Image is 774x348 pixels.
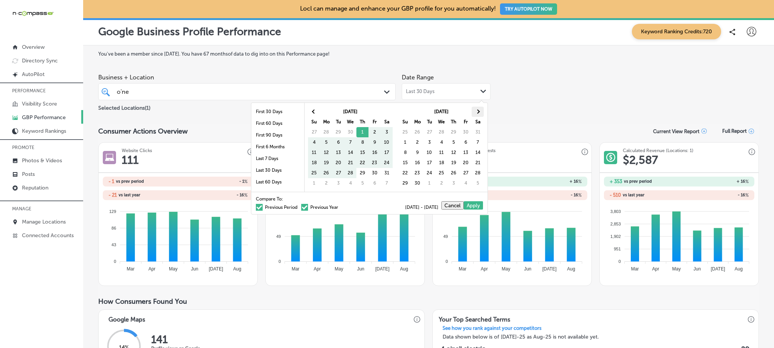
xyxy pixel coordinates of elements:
td: 13 [460,148,472,158]
td: 1 [423,178,435,188]
td: 12 [320,148,332,158]
label: You've been a member since [DATE] . You have 67 months of data to dig into on this Performance page! [98,51,759,57]
td: 20 [332,158,344,168]
td: 4 [460,178,472,188]
th: Th [356,117,368,127]
p: Photos & Videos [22,157,62,164]
button: Apply [464,201,483,210]
td: 20 [460,158,472,168]
td: 5 [320,137,332,148]
tspan: [DATE] [209,266,223,272]
h3: Website Clicks [122,148,152,153]
tspan: Apr [314,266,321,272]
p: Keyword Rankings [22,128,66,134]
tspan: Apr [481,266,488,272]
td: 11 [308,148,320,158]
td: 25 [308,168,320,178]
td: 21 [344,158,356,168]
span: vs prev period [624,179,652,183]
th: [DATE] [411,107,472,117]
span: Keyword Ranking Credits: 720 [632,24,721,39]
td: 26 [447,168,460,178]
td: 29 [332,127,344,137]
th: Sa [381,117,393,127]
tspan: 3,803 [610,209,621,213]
td: 17 [423,158,435,168]
span: vs prev period [116,179,144,183]
td: 11 [435,148,447,158]
tspan: Aug [735,266,743,272]
th: Mo [411,117,423,127]
h3: Calculated Revenue (Locations: 1) [623,148,694,153]
span: [DATE] - [DATE] [405,205,441,210]
th: Fr [460,117,472,127]
h1: $ 2,587 [623,153,658,167]
li: Last 60 Days [251,176,304,188]
li: First 6 Months [251,141,304,153]
td: 24 [423,168,435,178]
tspan: May [169,266,178,272]
td: 8 [399,148,411,158]
td: 12 [447,148,460,158]
button: TRY AUTOPILOT NOW [500,3,557,15]
span: Consumer Actions Overview [98,127,188,135]
tspan: Apr [652,266,659,272]
tspan: Jun [694,266,701,272]
p: Selected Locations ( 1 ) [98,102,150,111]
p: Connected Accounts [22,232,74,239]
span: % [578,193,582,198]
h2: - 16 [679,193,749,198]
td: 4 [308,137,320,148]
p: Reputation [22,185,48,191]
h1: 111 [122,153,139,167]
td: 19 [447,158,460,168]
p: Current View Report [653,129,700,134]
li: First 30 Days [251,106,304,118]
h2: - 510 [610,192,621,198]
td: 3 [332,178,344,188]
label: Previous Period [256,205,297,210]
p: Manage Locations [22,219,66,225]
td: 18 [308,158,320,168]
td: 15 [399,158,411,168]
h2: - 16 [178,193,248,198]
td: 3 [447,178,460,188]
td: 19 [320,158,332,168]
span: % [244,179,248,184]
span: Business + Location [98,74,396,81]
tspan: 129 [109,209,116,213]
td: 10 [423,148,435,158]
label: Previous Year [301,205,338,210]
td: 4 [435,137,447,148]
button: Cancel [441,201,464,210]
tspan: 0 [446,259,448,264]
tspan: 49 [443,234,448,239]
td: 8 [356,137,368,148]
td: 29 [399,178,411,188]
td: 30 [368,168,381,178]
td: 6 [332,137,344,148]
label: Date Range [402,74,434,81]
tspan: 2,853 [610,222,621,226]
a: See how you rank against your competitors [437,325,548,333]
td: 5 [356,178,368,188]
td: 2 [411,137,423,148]
li: First 90 Days [251,129,304,141]
tspan: 0 [279,259,281,264]
td: 26 [411,127,423,137]
td: 16 [411,158,423,168]
td: 27 [460,168,472,178]
td: 28 [435,127,447,137]
p: Directory Sync [22,57,58,64]
td: 24 [381,158,393,168]
span: % [244,193,248,198]
td: 28 [344,168,356,178]
p: Overview [22,44,45,50]
td: 30 [411,178,423,188]
tspan: Mar [459,266,467,272]
li: Last 30 Days [251,165,304,176]
td: 9 [411,148,423,158]
td: 16 [368,148,381,158]
span: % [745,193,749,198]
